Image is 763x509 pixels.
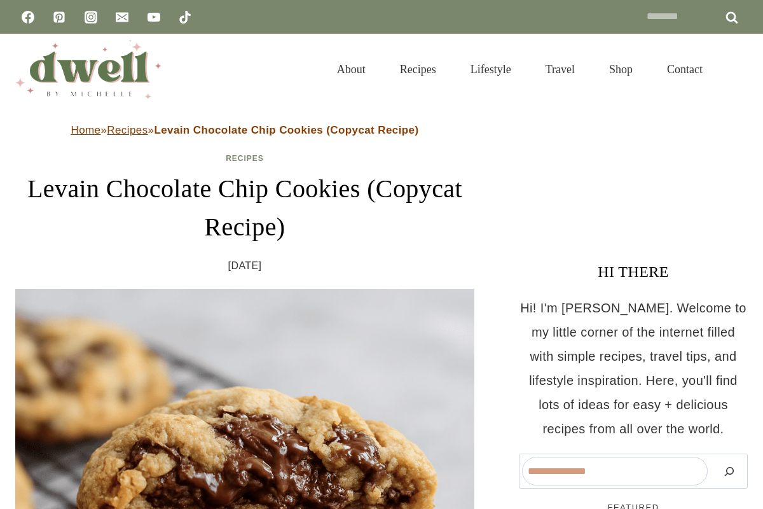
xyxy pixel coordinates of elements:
[592,47,650,92] a: Shop
[107,124,148,136] a: Recipes
[228,256,262,275] time: [DATE]
[141,4,167,30] a: YouTube
[154,124,418,136] strong: Levain Chocolate Chip Cookies (Copycat Recipe)
[650,47,720,92] a: Contact
[320,47,383,92] a: About
[172,4,198,30] a: TikTok
[15,40,162,99] img: DWELL by michelle
[519,296,748,441] p: Hi! I'm [PERSON_NAME]. Welcome to my little corner of the internet filled with simple recipes, tr...
[453,47,528,92] a: Lifestyle
[726,59,748,80] button: View Search Form
[78,4,104,30] a: Instagram
[71,124,101,136] a: Home
[226,154,264,163] a: Recipes
[15,4,41,30] a: Facebook
[528,47,592,92] a: Travel
[15,170,474,246] h1: Levain Chocolate Chip Cookies (Copycat Recipe)
[383,47,453,92] a: Recipes
[109,4,135,30] a: Email
[71,124,419,136] span: » »
[519,260,748,283] h3: HI THERE
[46,4,72,30] a: Pinterest
[714,457,745,485] button: Search
[320,47,720,92] nav: Primary Navigation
